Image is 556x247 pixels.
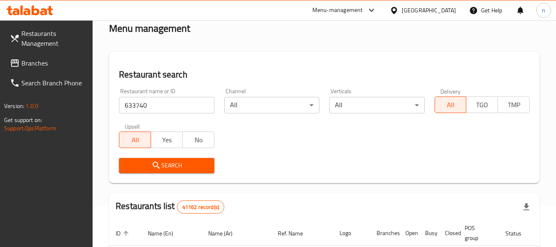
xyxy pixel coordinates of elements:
th: Busy [419,221,438,246]
a: Restaurants Management [3,24,93,53]
button: All [435,96,467,113]
a: Support.OpsPlatform [4,123,56,134]
h2: Restaurant search [119,68,530,81]
span: All [438,99,463,111]
span: Ref. Name [278,228,314,238]
span: Branches [21,58,86,68]
h2: Restaurants list [116,200,224,214]
th: Closed [438,221,458,246]
div: All [224,97,319,113]
span: Restaurants Management [21,28,86,48]
th: Branches [370,221,399,246]
span: All [123,134,148,146]
span: ID [116,228,131,238]
button: No [182,132,214,148]
button: All [119,132,151,148]
button: Search [119,158,214,173]
div: Menu-management [312,5,363,15]
span: Get support on: [4,115,42,125]
span: No [186,134,211,146]
button: Yes [151,132,183,148]
span: Name (Ar) [208,228,243,238]
button: TMP [498,96,530,113]
span: Search [126,160,207,171]
th: Open [399,221,419,246]
a: Branches [3,53,93,73]
input: Search for restaurant name or ID.. [119,97,214,113]
span: TGO [470,99,495,111]
span: Status [505,228,532,238]
label: Delivery [440,88,461,94]
span: Search Branch Phone [21,78,86,88]
label: Upsell [125,123,140,129]
span: 1.0.0 [26,101,38,111]
span: 41162 record(s) [177,203,224,211]
button: TGO [466,96,498,113]
div: [GEOGRAPHIC_DATA] [402,6,456,15]
span: POS group [465,223,489,243]
span: TMP [501,99,526,111]
div: Total records count [177,200,224,214]
span: Yes [154,134,179,146]
h2: Menu management [109,22,190,35]
div: Export file [516,197,536,217]
span: n [542,6,545,15]
div: All [329,97,424,113]
span: Version: [4,101,24,111]
span: Name (En) [148,228,184,238]
a: Search Branch Phone [3,73,93,93]
th: Logo [333,221,370,246]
